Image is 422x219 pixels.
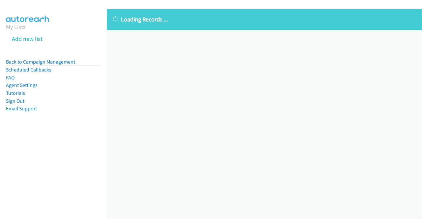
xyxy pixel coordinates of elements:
a: Back to Campaign Management [6,59,75,65]
p: Loading Records ... [113,15,416,24]
a: Tutorials [6,90,25,96]
a: Add new list [12,35,43,42]
a: FAQ [6,74,15,81]
a: Sign Out [6,98,24,104]
a: Agent Settings [6,82,38,88]
a: Email Support [6,105,37,112]
a: Scheduled Callbacks [6,67,51,73]
a: My Lists [6,23,26,31]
